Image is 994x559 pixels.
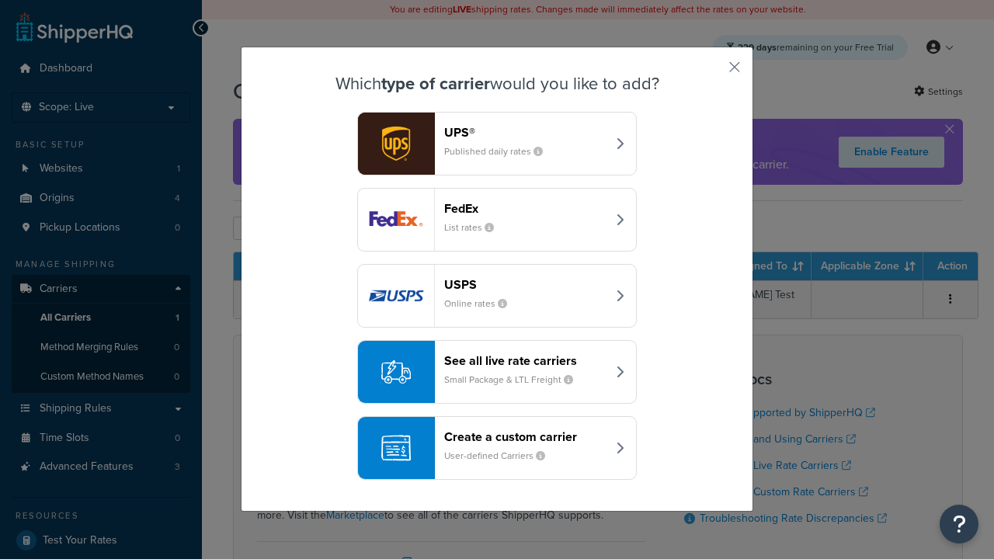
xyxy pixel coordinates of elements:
small: List rates [444,220,506,234]
small: Small Package & LTL Freight [444,373,586,387]
header: See all live rate carriers [444,353,606,368]
img: ups logo [358,113,434,175]
small: User-defined Carriers [444,449,558,463]
small: Online rates [444,297,520,311]
img: icon-carrier-custom-c93b8a24.svg [381,433,411,463]
button: Create a custom carrierUser-defined Carriers [357,416,637,480]
button: usps logoUSPSOnline rates [357,264,637,328]
header: USPS [444,277,606,292]
button: Open Resource Center [940,505,978,543]
header: FedEx [444,201,606,216]
img: usps logo [358,265,434,327]
button: See all live rate carriersSmall Package & LTL Freight [357,340,637,404]
small: Published daily rates [444,144,555,158]
strong: type of carrier [381,71,490,96]
h3: Which would you like to add? [280,75,714,93]
img: fedEx logo [358,189,434,251]
header: UPS® [444,125,606,140]
header: Create a custom carrier [444,429,606,444]
img: icon-carrier-liverate-becf4550.svg [381,357,411,387]
button: ups logoUPS®Published daily rates [357,112,637,175]
button: fedEx logoFedExList rates [357,188,637,252]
